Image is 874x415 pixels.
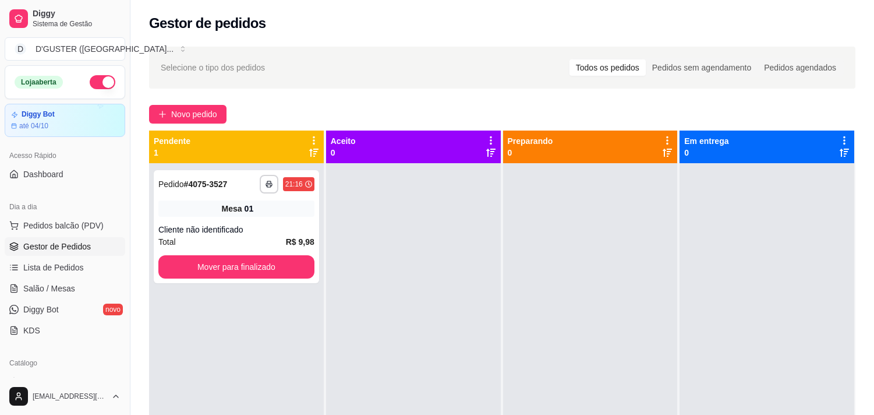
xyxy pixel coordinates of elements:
article: Diggy Bot [22,110,55,119]
span: plus [158,110,167,118]
button: Alterar Status [90,75,115,89]
p: 0 [684,147,728,159]
span: Pedido [158,180,184,189]
div: 01 [245,203,254,214]
a: Diggy Botaté 04/10 [5,104,125,137]
a: Gestor de Pedidos [5,237,125,256]
div: Dia a dia [5,198,125,216]
h2: Gestor de pedidos [149,14,266,33]
div: 21:16 [285,180,303,189]
span: Produtos [23,376,56,388]
a: Salão / Mesas [5,279,125,298]
button: [EMAIL_ADDRESS][DOMAIN_NAME] [5,382,125,410]
p: Em entrega [684,135,728,147]
span: Diggy Bot [23,304,59,315]
div: Catálogo [5,354,125,372]
strong: R$ 9,98 [286,237,314,247]
p: 1 [154,147,190,159]
button: Novo pedido [149,105,227,124]
p: 0 [331,147,356,159]
button: Select a team [5,37,125,61]
div: Pedidos sem agendamento [646,59,758,76]
p: 0 [508,147,553,159]
a: DiggySistema de Gestão [5,5,125,33]
a: KDS [5,321,125,340]
span: KDS [23,325,40,336]
a: Dashboard [5,165,125,184]
span: Pedidos balcão (PDV) [23,220,104,231]
span: Lista de Pedidos [23,262,84,273]
div: Cliente não identificado [158,224,314,235]
div: Todos os pedidos [569,59,646,76]
p: Preparando [508,135,553,147]
span: D [15,43,26,55]
span: [EMAIL_ADDRESS][DOMAIN_NAME] [33,392,107,401]
span: Mesa [222,203,242,214]
p: Pendente [154,135,190,147]
span: Novo pedido [171,108,217,121]
span: Diggy [33,9,121,19]
span: Dashboard [23,168,63,180]
button: Pedidos balcão (PDV) [5,216,125,235]
p: Aceito [331,135,356,147]
span: Total [158,235,176,248]
a: Diggy Botnovo [5,300,125,319]
button: Mover para finalizado [158,255,314,279]
div: Acesso Rápido [5,146,125,165]
article: até 04/10 [19,121,48,131]
div: Pedidos agendados [758,59,843,76]
span: Sistema de Gestão [33,19,121,29]
a: Lista de Pedidos [5,258,125,277]
span: Gestor de Pedidos [23,241,91,252]
a: Produtos [5,372,125,391]
div: Loja aberta [15,76,63,89]
strong: # 4075-3527 [184,180,228,189]
span: Salão / Mesas [23,283,75,294]
span: Selecione o tipo dos pedidos [161,61,265,74]
div: D'GUSTER ([GEOGRAPHIC_DATA] ... [36,43,174,55]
